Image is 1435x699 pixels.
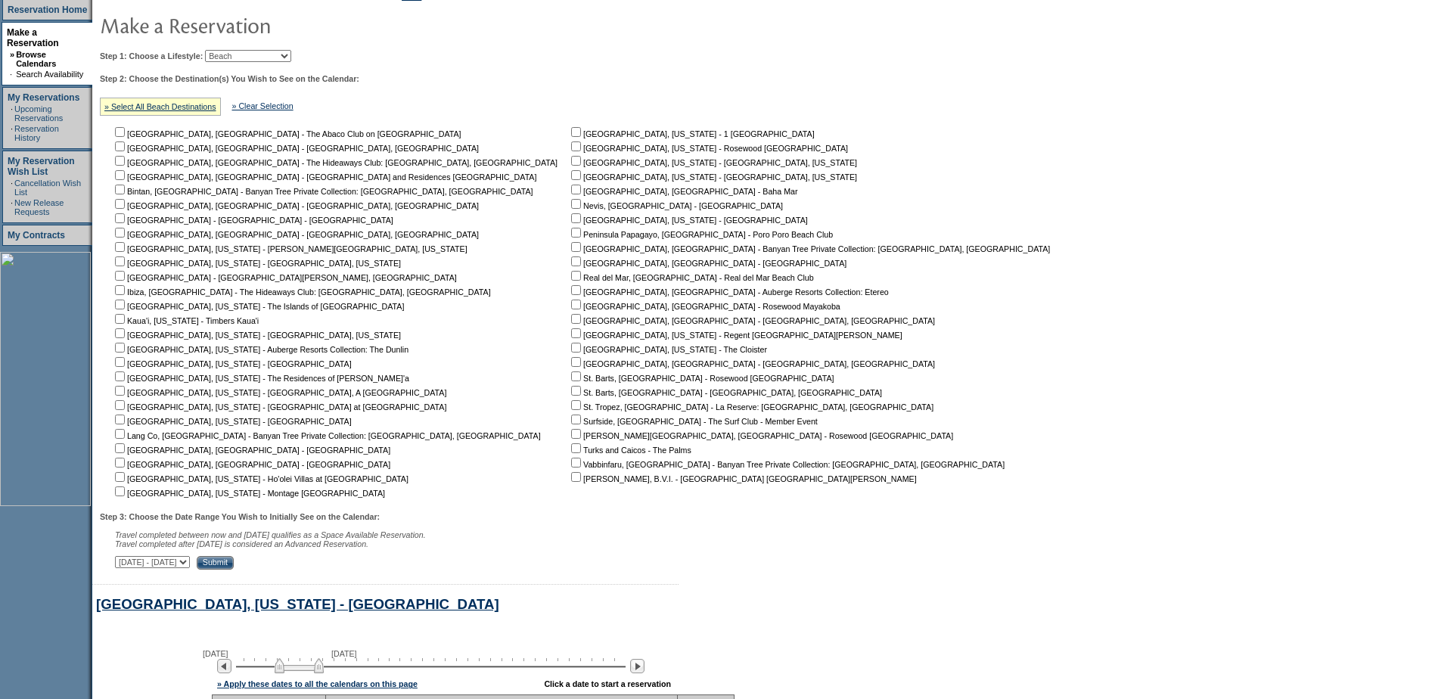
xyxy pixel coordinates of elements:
td: · [11,198,13,216]
nobr: St. Tropez, [GEOGRAPHIC_DATA] - La Reserve: [GEOGRAPHIC_DATA], [GEOGRAPHIC_DATA] [568,402,933,412]
td: · [11,124,13,142]
nobr: [GEOGRAPHIC_DATA], [US_STATE] - [GEOGRAPHIC_DATA] [112,359,352,368]
nobr: Ibiza, [GEOGRAPHIC_DATA] - The Hideaways Club: [GEOGRAPHIC_DATA], [GEOGRAPHIC_DATA] [112,287,491,297]
nobr: [GEOGRAPHIC_DATA], [US_STATE] - [GEOGRAPHIC_DATA], [US_STATE] [568,158,857,167]
nobr: [GEOGRAPHIC_DATA], [GEOGRAPHIC_DATA] - [GEOGRAPHIC_DATA], [GEOGRAPHIC_DATA] [568,359,935,368]
nobr: [GEOGRAPHIC_DATA], [GEOGRAPHIC_DATA] - Auberge Resorts Collection: Etereo [568,287,889,297]
nobr: [GEOGRAPHIC_DATA], [US_STATE] - [GEOGRAPHIC_DATA], [US_STATE] [568,172,857,182]
nobr: Kaua'i, [US_STATE] - Timbers Kaua'i [112,316,259,325]
nobr: [GEOGRAPHIC_DATA], [GEOGRAPHIC_DATA] - [GEOGRAPHIC_DATA] [112,460,390,469]
nobr: [GEOGRAPHIC_DATA], [US_STATE] - [PERSON_NAME][GEOGRAPHIC_DATA], [US_STATE] [112,244,467,253]
nobr: [PERSON_NAME], B.V.I. - [GEOGRAPHIC_DATA] [GEOGRAPHIC_DATA][PERSON_NAME] [568,474,917,483]
a: My Reservation Wish List [8,156,75,177]
a: Reservation History [14,124,59,142]
img: Previous [217,659,231,673]
img: pgTtlMakeReservation.gif [100,10,402,40]
a: » Clear Selection [232,101,294,110]
a: » Select All Beach Destinations [104,102,216,111]
nobr: [GEOGRAPHIC_DATA], [US_STATE] - The Residences of [PERSON_NAME]'a [112,374,409,383]
a: Cancellation Wish List [14,179,81,197]
a: New Release Requests [14,198,64,216]
a: Reservation Home [8,5,87,15]
nobr: [GEOGRAPHIC_DATA], [GEOGRAPHIC_DATA] - [GEOGRAPHIC_DATA], [GEOGRAPHIC_DATA] [112,230,479,239]
nobr: [GEOGRAPHIC_DATA], [US_STATE] - [GEOGRAPHIC_DATA] at [GEOGRAPHIC_DATA] [112,402,446,412]
nobr: [GEOGRAPHIC_DATA], [US_STATE] - [GEOGRAPHIC_DATA], [US_STATE] [112,331,401,340]
nobr: [GEOGRAPHIC_DATA], [GEOGRAPHIC_DATA] - [GEOGRAPHIC_DATA], [GEOGRAPHIC_DATA] [112,144,479,153]
a: My Reservations [8,92,79,103]
nobr: St. Barts, [GEOGRAPHIC_DATA] - Rosewood [GEOGRAPHIC_DATA] [568,374,834,383]
span: Travel completed between now and [DATE] qualifies as a Space Available Reservation. [115,530,426,539]
a: Upcoming Reservations [14,104,63,123]
nobr: [GEOGRAPHIC_DATA], [US_STATE] - [GEOGRAPHIC_DATA], [US_STATE] [112,259,401,268]
a: Search Availability [16,70,83,79]
nobr: [GEOGRAPHIC_DATA] - [GEOGRAPHIC_DATA] - [GEOGRAPHIC_DATA] [112,216,393,225]
nobr: [GEOGRAPHIC_DATA], [US_STATE] - [GEOGRAPHIC_DATA], A [GEOGRAPHIC_DATA] [112,388,446,397]
b: Step 2: Choose the Destination(s) You Wish to See on the Calendar: [100,74,359,83]
nobr: Surfside, [GEOGRAPHIC_DATA] - The Surf Club - Member Event [568,417,818,426]
nobr: [GEOGRAPHIC_DATA], [US_STATE] - Montage [GEOGRAPHIC_DATA] [112,489,385,498]
img: Next [630,659,645,673]
nobr: [GEOGRAPHIC_DATA], [US_STATE] - The Cloister [568,345,767,354]
a: My Contracts [8,230,65,241]
nobr: Nevis, [GEOGRAPHIC_DATA] - [GEOGRAPHIC_DATA] [568,201,783,210]
nobr: [GEOGRAPHIC_DATA], [US_STATE] - Rosewood [GEOGRAPHIC_DATA] [568,144,848,153]
nobr: Bintan, [GEOGRAPHIC_DATA] - Banyan Tree Private Collection: [GEOGRAPHIC_DATA], [GEOGRAPHIC_DATA] [112,187,533,196]
nobr: Peninsula Papagayo, [GEOGRAPHIC_DATA] - Poro Poro Beach Club [568,230,833,239]
nobr: Lang Co, [GEOGRAPHIC_DATA] - Banyan Tree Private Collection: [GEOGRAPHIC_DATA], [GEOGRAPHIC_DATA] [112,431,541,440]
nobr: [GEOGRAPHIC_DATA], [GEOGRAPHIC_DATA] - The Hideaways Club: [GEOGRAPHIC_DATA], [GEOGRAPHIC_DATA] [112,158,558,167]
span: [DATE] [203,649,228,658]
td: · [11,104,13,123]
nobr: [GEOGRAPHIC_DATA], [GEOGRAPHIC_DATA] - [GEOGRAPHIC_DATA], [GEOGRAPHIC_DATA] [568,316,935,325]
a: » Apply these dates to all the calendars on this page [217,679,418,688]
nobr: [GEOGRAPHIC_DATA], [GEOGRAPHIC_DATA] - Banyan Tree Private Collection: [GEOGRAPHIC_DATA], [GEOGRA... [568,244,1050,253]
nobr: [GEOGRAPHIC_DATA], [US_STATE] - Ho'olei Villas at [GEOGRAPHIC_DATA] [112,474,408,483]
td: · [10,70,14,79]
nobr: [GEOGRAPHIC_DATA] - [GEOGRAPHIC_DATA][PERSON_NAME], [GEOGRAPHIC_DATA] [112,273,457,282]
nobr: [GEOGRAPHIC_DATA], [US_STATE] - Auberge Resorts Collection: The Dunlin [112,345,408,354]
nobr: [GEOGRAPHIC_DATA], [US_STATE] - [GEOGRAPHIC_DATA] [112,417,352,426]
b: » [10,50,14,59]
nobr: [GEOGRAPHIC_DATA], [GEOGRAPHIC_DATA] - [GEOGRAPHIC_DATA], [GEOGRAPHIC_DATA] [112,201,479,210]
nobr: St. Barts, [GEOGRAPHIC_DATA] - [GEOGRAPHIC_DATA], [GEOGRAPHIC_DATA] [568,388,882,397]
nobr: [GEOGRAPHIC_DATA], [GEOGRAPHIC_DATA] - The Abaco Club on [GEOGRAPHIC_DATA] [112,129,461,138]
a: Make a Reservation [7,27,59,48]
nobr: Travel completed after [DATE] is considered an Advanced Reservation. [115,539,368,548]
nobr: [GEOGRAPHIC_DATA], [GEOGRAPHIC_DATA] - [GEOGRAPHIC_DATA] [568,259,846,268]
div: Click a date to start a reservation [544,679,671,688]
nobr: Vabbinfaru, [GEOGRAPHIC_DATA] - Banyan Tree Private Collection: [GEOGRAPHIC_DATA], [GEOGRAPHIC_DATA] [568,460,1005,469]
nobr: Turks and Caicos - The Palms [568,446,691,455]
nobr: Real del Mar, [GEOGRAPHIC_DATA] - Real del Mar Beach Club [568,273,814,282]
nobr: [GEOGRAPHIC_DATA], [GEOGRAPHIC_DATA] - [GEOGRAPHIC_DATA] and Residences [GEOGRAPHIC_DATA] [112,172,536,182]
nobr: [GEOGRAPHIC_DATA], [US_STATE] - The Islands of [GEOGRAPHIC_DATA] [112,302,404,311]
span: [DATE] [331,649,357,658]
b: Step 1: Choose a Lifestyle: [100,51,203,61]
nobr: [GEOGRAPHIC_DATA], [US_STATE] - 1 [GEOGRAPHIC_DATA] [568,129,815,138]
nobr: [GEOGRAPHIC_DATA], [GEOGRAPHIC_DATA] - Baha Mar [568,187,797,196]
nobr: [GEOGRAPHIC_DATA], [US_STATE] - Regent [GEOGRAPHIC_DATA][PERSON_NAME] [568,331,902,340]
nobr: [GEOGRAPHIC_DATA], [GEOGRAPHIC_DATA] - Rosewood Mayakoba [568,302,840,311]
nobr: [GEOGRAPHIC_DATA], [US_STATE] - [GEOGRAPHIC_DATA] [568,216,808,225]
nobr: [PERSON_NAME][GEOGRAPHIC_DATA], [GEOGRAPHIC_DATA] - Rosewood [GEOGRAPHIC_DATA] [568,431,953,440]
nobr: [GEOGRAPHIC_DATA], [GEOGRAPHIC_DATA] - [GEOGRAPHIC_DATA] [112,446,390,455]
td: · [11,179,13,197]
input: Submit [197,556,234,570]
a: Browse Calendars [16,50,56,68]
a: [GEOGRAPHIC_DATA], [US_STATE] - [GEOGRAPHIC_DATA] [96,596,499,612]
b: Step 3: Choose the Date Range You Wish to Initially See on the Calendar: [100,512,380,521]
